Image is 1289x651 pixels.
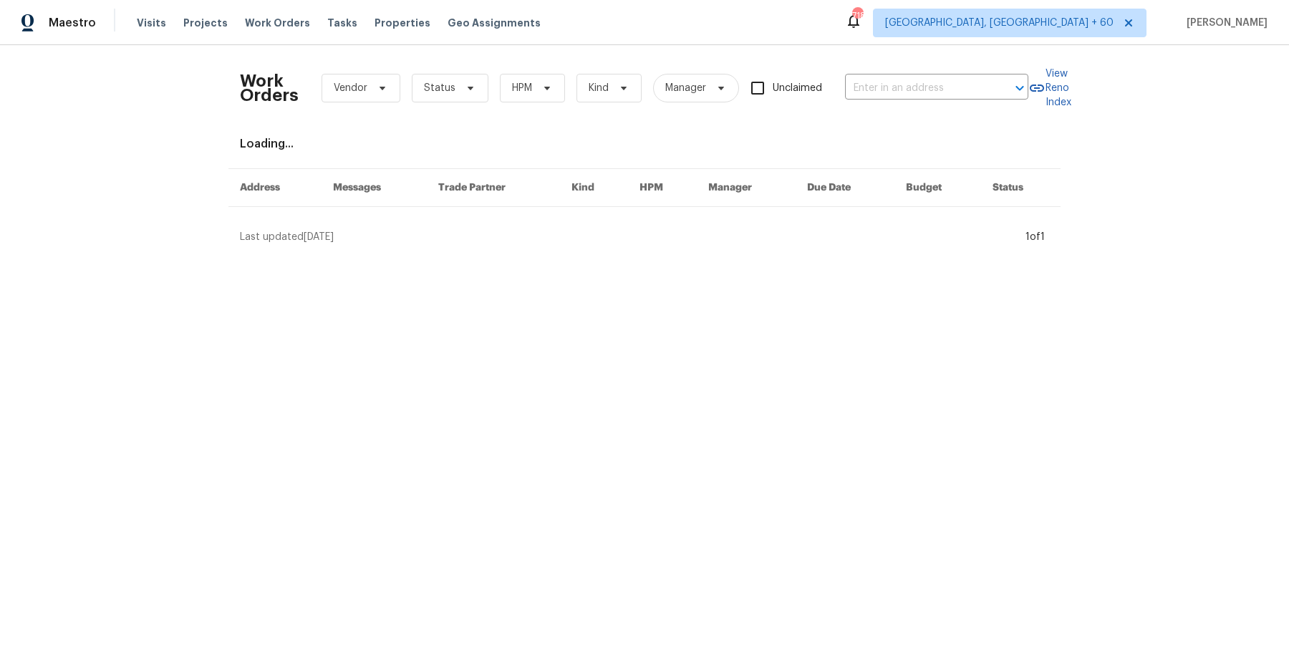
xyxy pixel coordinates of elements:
[49,16,96,30] span: Maestro
[183,16,228,30] span: Projects
[1010,78,1030,98] button: Open
[375,16,430,30] span: Properties
[448,16,541,30] span: Geo Assignments
[894,169,981,207] th: Budget
[885,16,1114,30] span: [GEOGRAPHIC_DATA], [GEOGRAPHIC_DATA] + 60
[245,16,310,30] span: Work Orders
[560,169,628,207] th: Kind
[240,230,1021,244] div: Last updated
[589,81,609,95] span: Kind
[304,232,334,242] span: [DATE]
[228,169,322,207] th: Address
[1028,67,1071,110] a: View Reno Index
[334,81,367,95] span: Vendor
[852,9,862,23] div: 718
[665,81,706,95] span: Manager
[981,169,1061,207] th: Status
[427,169,561,207] th: Trade Partner
[845,77,988,100] input: Enter in an address
[512,81,532,95] span: HPM
[697,169,796,207] th: Manager
[240,74,299,102] h2: Work Orders
[1025,230,1045,244] div: 1 of 1
[137,16,166,30] span: Visits
[424,81,455,95] span: Status
[327,18,357,28] span: Tasks
[322,169,427,207] th: Messages
[628,169,697,207] th: HPM
[1181,16,1268,30] span: [PERSON_NAME]
[240,137,1049,151] div: Loading...
[796,169,894,207] th: Due Date
[773,81,822,96] span: Unclaimed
